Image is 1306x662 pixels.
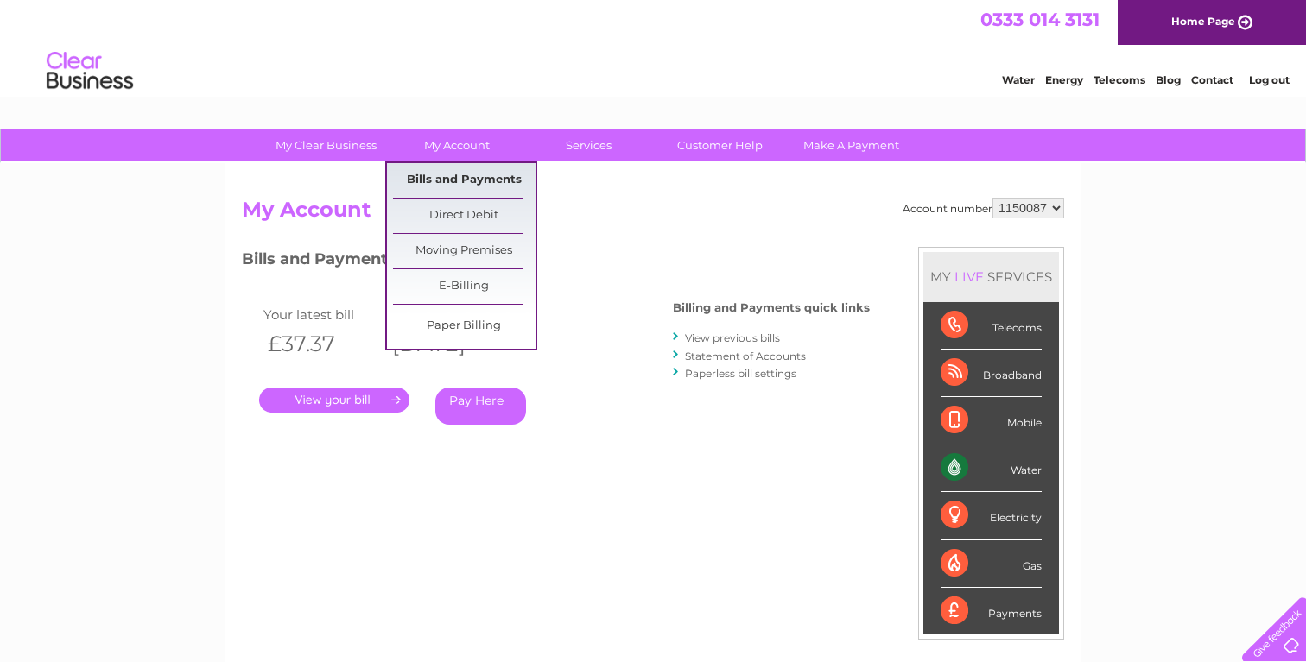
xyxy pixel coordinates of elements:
h2: My Account [242,198,1064,230]
img: logo.png [46,45,134,98]
a: Pay Here [435,388,526,425]
a: My Account [386,129,529,161]
a: My Clear Business [255,129,397,161]
th: £37.37 [259,326,384,362]
a: E-Billing [393,269,536,304]
a: View previous bills [685,331,780,344]
div: MY SERVICES [923,252,1059,301]
a: Energy [1045,73,1083,86]
a: . [259,388,409,413]
a: Paper Billing [393,309,536,344]
div: Telecoms [941,302,1042,350]
div: Gas [941,540,1042,588]
a: 0333 014 3131 [980,9,1100,30]
div: Clear Business is a trading name of Verastar Limited (registered in [GEOGRAPHIC_DATA] No. 3667643... [246,9,1062,84]
div: Water [941,444,1042,492]
a: Statement of Accounts [685,350,806,363]
a: Contact [1191,73,1233,86]
a: Blog [1156,73,1181,86]
h3: Bills and Payments [242,247,870,277]
th: [DATE] [384,326,508,362]
a: Telecoms [1094,73,1145,86]
a: Water [1002,73,1035,86]
a: Services [517,129,660,161]
a: Paperless bill settings [685,367,796,380]
div: Payments [941,588,1042,634]
div: Electricity [941,492,1042,539]
a: Direct Debit [393,199,536,233]
a: Moving Premises [393,234,536,268]
a: Customer Help [649,129,791,161]
div: Mobile [941,397,1042,444]
a: Make A Payment [780,129,922,161]
div: LIVE [951,268,987,285]
div: Account number [903,198,1064,218]
td: Your latest bill [259,303,384,326]
h4: Billing and Payments quick links [673,301,870,314]
a: Bills and Payments [393,163,536,198]
td: Invoice date [384,303,508,326]
div: Broadband [941,350,1042,397]
a: Log out [1249,73,1290,86]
